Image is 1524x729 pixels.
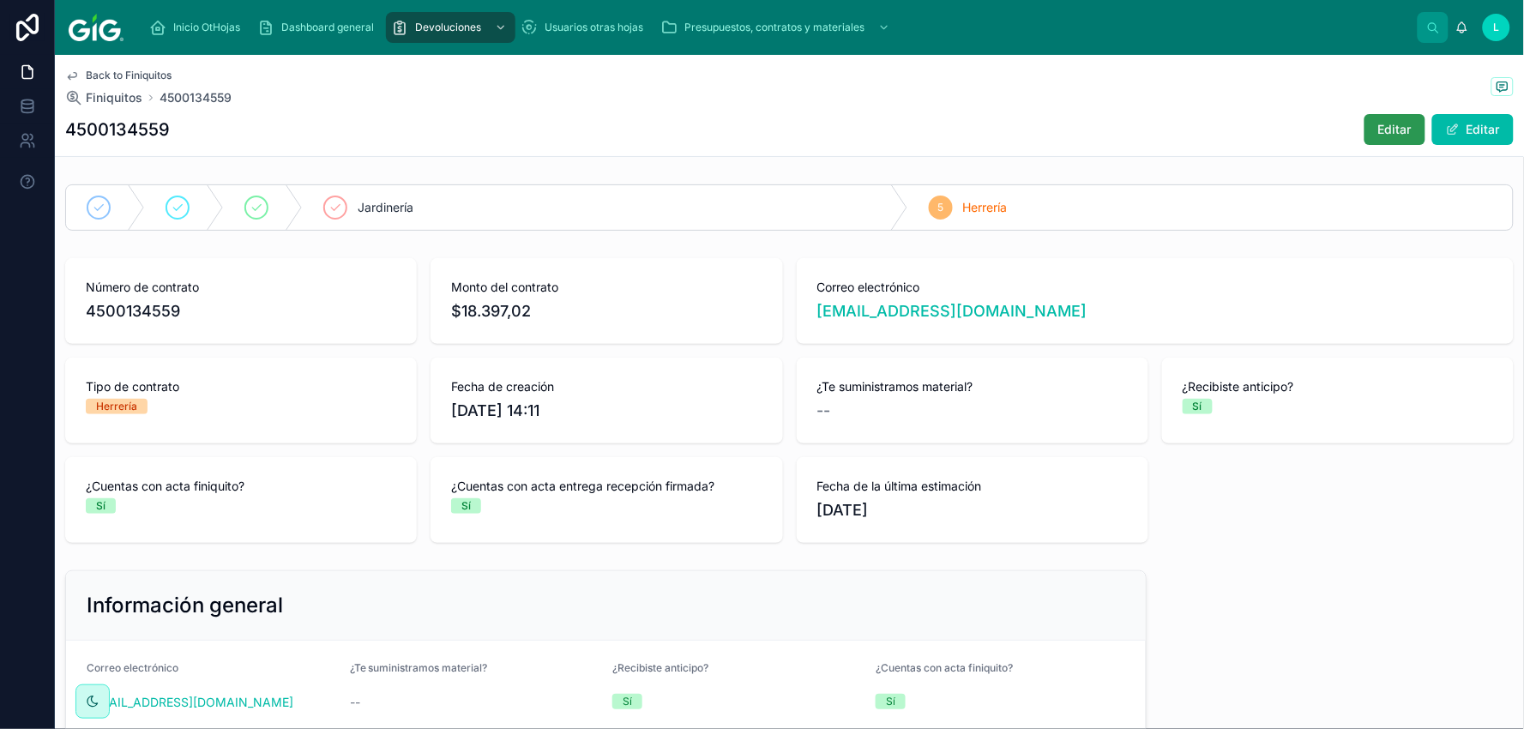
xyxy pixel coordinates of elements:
[655,12,899,43] a: Presupuestos, contratos y materiales
[817,399,831,423] span: --
[1183,378,1493,395] span: ¿Recibiste anticipo?
[963,199,1008,216] span: Herrería
[461,498,471,514] div: Sí
[1378,121,1412,138] span: Editar
[350,694,360,711] span: --
[358,199,413,216] span: Jardinería
[817,498,1128,522] span: [DATE]
[86,378,396,395] span: Tipo de contrato
[451,279,762,296] span: Monto del contrato
[684,21,864,34] span: Presupuestos, contratos y materiales
[87,661,178,674] span: Correo electrónico
[876,661,1013,674] span: ¿Cuentas con acta finiquito?
[817,478,1128,495] span: Fecha de la última estimación
[96,498,105,514] div: Sí
[160,89,232,106] a: 4500134559
[415,21,481,34] span: Devoluciones
[817,378,1128,395] span: ¿Te suministramos material?
[86,69,172,82] span: Back to Finiquitos
[451,299,762,323] span: $18.397,02
[65,117,170,142] h1: 4500134559
[1364,114,1425,145] button: Editar
[96,399,137,414] div: Herrería
[86,89,142,106] span: Finiquitos
[623,694,632,709] div: Sí
[937,201,943,214] span: 5
[545,21,643,34] span: Usuarios otras hojas
[86,478,396,495] span: ¿Cuentas con acta finiquito?
[451,478,762,495] span: ¿Cuentas con acta entrega recepción firmada?
[817,299,1087,323] a: [EMAIL_ADDRESS][DOMAIN_NAME]
[451,399,762,423] span: [DATE] 14:11
[386,12,515,43] a: Devoluciones
[173,21,240,34] span: Inicio OtHojas
[86,299,396,323] span: 4500134559
[515,12,655,43] a: Usuarios otras hojas
[886,694,895,709] div: Sí
[451,378,762,395] span: Fecha de creación
[69,14,123,41] img: App logo
[1432,114,1514,145] button: Editar
[1193,399,1202,414] div: Sí
[817,279,1494,296] span: Correo electrónico
[281,21,374,34] span: Dashboard general
[1494,21,1500,34] span: L
[612,661,708,674] span: ¿Recibiste anticipo?
[87,694,293,711] a: [EMAIL_ADDRESS][DOMAIN_NAME]
[350,661,488,674] span: ¿Te suministramos material?
[65,69,172,82] a: Back to Finiquitos
[86,279,396,296] span: Número de contrato
[87,592,283,619] h2: Información general
[144,12,252,43] a: Inicio OtHojas
[252,12,386,43] a: Dashboard general
[65,89,142,106] a: Finiquitos
[137,9,1418,46] div: scrollable content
